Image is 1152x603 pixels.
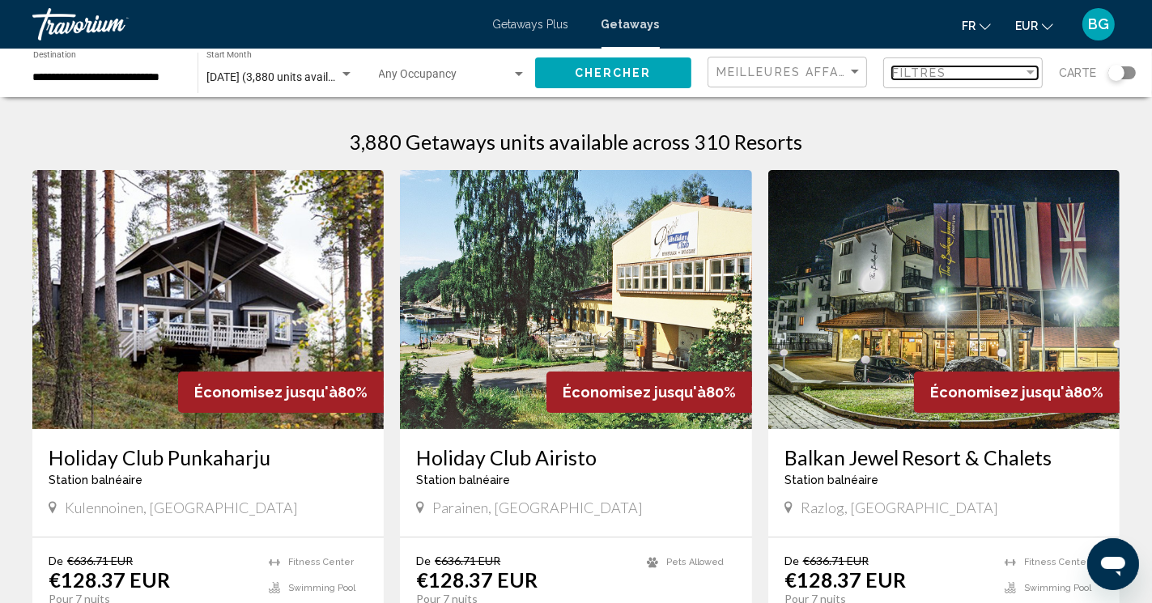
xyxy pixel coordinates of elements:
span: Économisez jusqu'à [930,384,1073,401]
span: Station balnéaire [49,473,142,486]
button: User Menu [1078,7,1120,41]
span: Carte [1059,62,1096,84]
span: Parainen, [GEOGRAPHIC_DATA] [432,499,643,516]
span: €636.71 EUR [803,554,869,567]
a: Balkan Jewel Resort & Chalets [784,445,1103,469]
img: DB70E01X.jpg [768,170,1120,429]
span: Station balnéaire [416,473,510,486]
span: De [784,554,799,567]
span: Fitness Center [288,557,354,567]
a: Holiday Club Airisto [416,445,735,469]
a: Holiday Club Punkaharju [49,445,368,469]
span: Économisez jusqu'à [194,384,338,401]
span: De [49,554,63,567]
span: Filtres [892,66,947,79]
span: €636.71 EUR [67,554,133,567]
span: Razlog, [GEOGRAPHIC_DATA] [801,499,999,516]
span: Station balnéaire [784,473,878,486]
img: 2233E01X.jpg [32,170,384,429]
div: 80% [914,372,1120,413]
span: fr [962,19,976,32]
span: BG [1088,16,1109,32]
span: €636.71 EUR [435,554,500,567]
div: 80% [178,372,384,413]
span: Pets Allowed [666,557,724,567]
span: Kulennoinen, [GEOGRAPHIC_DATA] [65,499,298,516]
span: De [416,554,431,567]
p: €128.37 EUR [49,567,170,592]
span: Fitness Center [1024,557,1090,567]
div: 80% [546,372,752,413]
mat-select: Sort by [716,66,862,79]
img: 3550O01X.jpg [400,170,751,429]
button: Change language [962,14,991,37]
p: €128.37 EUR [416,567,538,592]
span: Chercher [575,67,652,80]
span: Swimming Pool [288,583,355,593]
a: Travorium [32,8,477,40]
span: Swimming Pool [1024,583,1091,593]
button: Chercher [535,57,692,87]
button: Filter [883,57,1043,90]
span: Meilleures affaires [716,66,869,79]
span: Économisez jusqu'à [563,384,706,401]
h1: 3,880 Getaways units available across 310 Resorts [350,130,803,154]
a: Getaways [602,18,660,31]
p: €128.37 EUR [784,567,906,592]
button: Change currency [1015,14,1053,37]
iframe: Bouton de lancement de la fenêtre de messagerie [1087,538,1139,590]
span: EUR [1015,19,1038,32]
span: [DATE] (3,880 units available) [206,70,353,83]
a: Getaways Plus [493,18,569,31]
